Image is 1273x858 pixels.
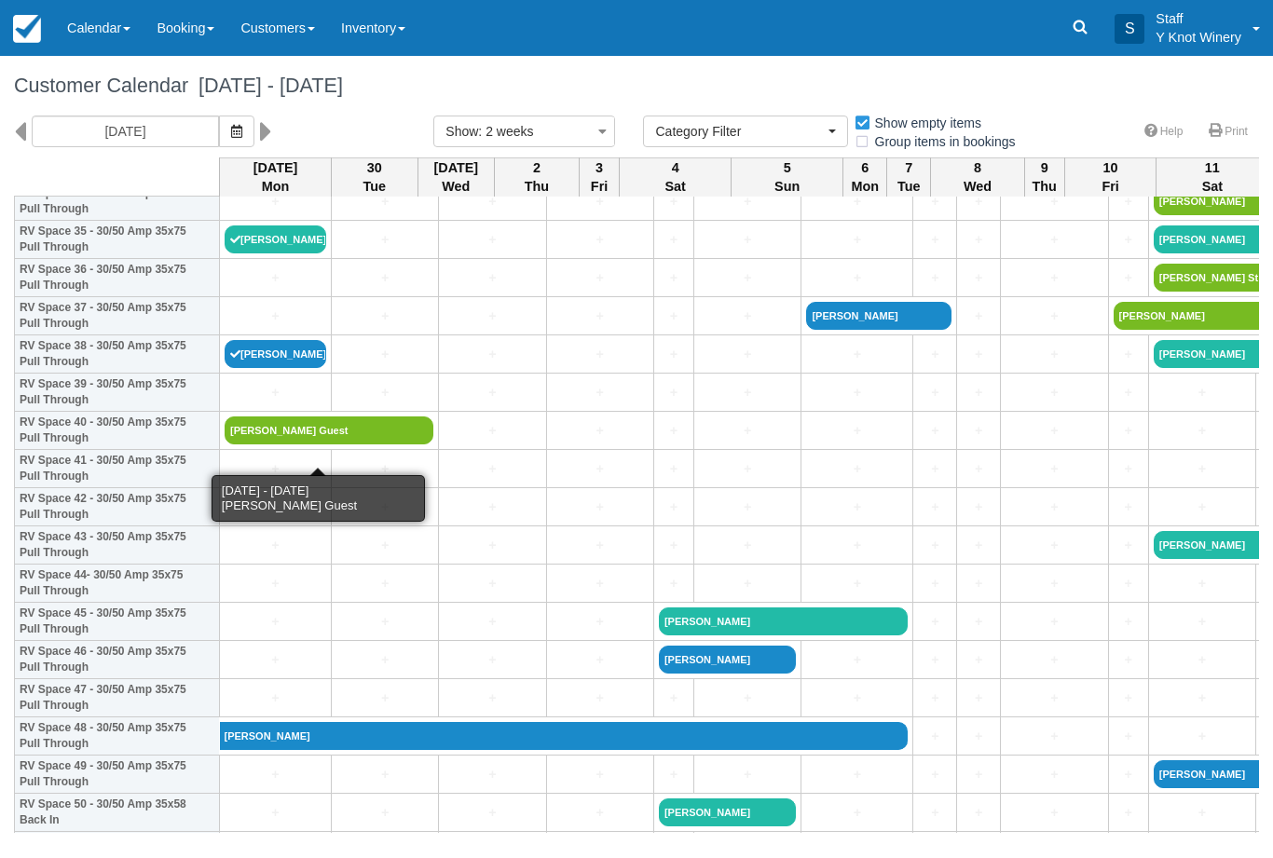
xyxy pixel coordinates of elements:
a: + [1114,497,1143,517]
a: + [1006,497,1102,517]
a: + [1154,497,1251,517]
th: 4 Sat [620,157,732,197]
th: 3 Fri [579,157,619,197]
th: RV Space 47 - 30/50 Amp 35x75 Pull Through [15,679,220,717]
a: + [1114,650,1143,670]
a: + [918,345,951,364]
th: RV Space 46 - 30/50 Amp 35x75 Pull Through [15,641,220,679]
span: Category Filter [655,122,824,141]
a: [PERSON_NAME] [225,340,326,368]
a: + [659,268,689,288]
a: + [918,383,951,402]
a: + [918,459,951,479]
a: + [552,765,649,784]
a: + [552,192,649,211]
a: + [552,268,649,288]
a: + [659,383,689,402]
a: + [962,497,995,517]
a: + [918,421,951,441]
th: RV Space 42 - 30/50 Amp 35x75 Pull Through [15,488,220,526]
a: + [444,345,541,364]
a: + [336,459,433,479]
th: RV Space 44- 30/50 Amp 35x75 Pull Through [15,565,220,603]
a: + [225,650,326,670]
a: + [1006,383,1102,402]
a: + [699,497,796,517]
a: + [336,383,433,402]
a: + [1154,421,1251,441]
a: + [1114,230,1143,250]
a: + [1114,459,1143,479]
a: + [1114,421,1143,441]
a: + [1154,459,1251,479]
a: + [225,803,326,823]
a: + [1114,803,1143,823]
a: + [1114,765,1143,784]
a: [PERSON_NAME] [806,302,951,330]
a: [PERSON_NAME] [220,722,909,750]
a: + [962,688,995,708]
th: RV Space 40 - 30/50 Amp 35x75 Pull Through [15,412,220,450]
a: + [225,306,326,326]
a: + [336,803,433,823]
a: + [806,536,908,555]
a: + [225,192,326,211]
a: + [552,574,649,593]
a: + [552,383,649,402]
label: Group items in bookings [854,128,1028,156]
a: + [918,192,951,211]
a: + [1006,459,1102,479]
th: RV Space 38 - 30/50 Amp 35x75 Pull Through [15,335,220,374]
a: + [962,230,995,250]
th: 10 Fri [1064,157,1157,197]
a: + [806,383,908,402]
a: + [225,612,326,632]
a: [PERSON_NAME] Guest [225,416,433,444]
a: + [444,268,541,288]
span: : 2 weeks [478,124,533,139]
a: + [659,688,689,708]
a: + [444,765,541,784]
a: + [552,230,649,250]
a: + [806,497,908,517]
a: + [806,459,908,479]
a: + [444,574,541,593]
a: + [659,345,689,364]
a: + [336,306,433,326]
a: + [225,765,326,784]
a: + [225,497,326,517]
a: + [962,727,995,746]
a: + [444,306,541,326]
th: RV Space 37 - 30/50 Amp 35x75 Pull Through [15,297,220,335]
p: Y Knot Winery [1156,28,1241,47]
span: Show empty items [854,116,996,129]
a: + [1114,192,1143,211]
a: + [699,421,796,441]
a: + [1006,268,1102,288]
a: + [225,459,326,479]
a: + [1006,688,1102,708]
a: + [444,383,541,402]
a: + [806,688,908,708]
th: RV Space 36 - 30/50 Amp 35x75 Pull Through [15,259,220,297]
a: + [552,688,649,708]
a: + [806,230,908,250]
th: RV Space 45 - 30/50 Amp 35x75 Pull Through [15,603,220,641]
th: 11 Sat [1157,157,1268,197]
a: + [659,192,689,211]
a: [PERSON_NAME] [659,646,796,674]
a: + [552,421,649,441]
a: + [806,574,908,593]
a: + [444,612,541,632]
th: [DATE] Wed [417,157,494,197]
button: Category Filter [643,116,848,147]
a: + [699,574,796,593]
th: RV Space 39 - 30/50 Amp 35x75 Pull Through [15,374,220,412]
a: + [1114,727,1143,746]
a: + [962,345,995,364]
a: + [918,497,951,517]
a: + [552,650,649,670]
a: + [699,459,796,479]
label: Show empty items [854,109,993,137]
a: + [918,803,951,823]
